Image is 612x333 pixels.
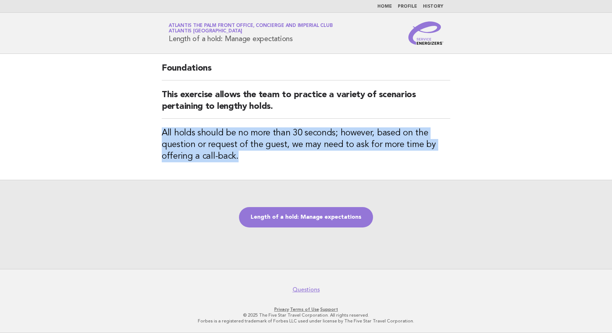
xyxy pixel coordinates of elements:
[162,63,450,80] h2: Foundations
[83,318,529,324] p: Forbes is a registered trademark of Forbes LLC used under license by The Five Star Travel Corpora...
[398,4,417,9] a: Profile
[169,23,333,33] a: Atlantis The Palm Front Office, Concierge and Imperial ClubAtlantis [GEOGRAPHIC_DATA]
[162,127,450,162] h3: All holds should be no more than 30 seconds; however, based on the question or request of the gue...
[83,306,529,312] p: · ·
[423,4,443,9] a: History
[320,307,338,312] a: Support
[274,307,289,312] a: Privacy
[162,89,450,119] h2: This exercise allows the team to practice a variety of scenarios pertaining to lengthy holds.
[169,29,242,34] span: Atlantis [GEOGRAPHIC_DATA]
[169,24,333,43] h1: Length of a hold: Manage expectations
[293,286,320,293] a: Questions
[377,4,392,9] a: Home
[239,207,373,227] a: Length of a hold: Manage expectations
[83,312,529,318] p: © 2025 The Five Star Travel Corporation. All rights reserved.
[408,21,443,45] img: Service Energizers
[290,307,319,312] a: Terms of Use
